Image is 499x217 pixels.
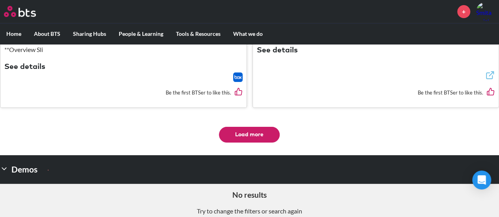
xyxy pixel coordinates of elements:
[233,72,243,82] a: Download file from Box
[227,24,269,44] label: What we do
[112,24,170,44] label: People & Learning
[4,6,36,17] img: BTS Logo
[4,6,50,17] a: Go home
[485,70,495,82] a: External link
[170,24,227,44] label: Tools & Resources
[67,24,112,44] label: Sharing Hubs
[257,82,495,104] div: Be the first BTSer to like this.
[4,45,243,54] p: **Overview Sli
[219,127,280,143] button: Load more
[6,190,493,200] h5: No results
[6,207,493,215] p: Try to change the filters or search again
[28,24,67,44] label: About BTS
[233,72,243,82] img: Box logo
[257,45,298,56] button: See details
[476,2,495,21] img: Smita Vaish
[4,62,45,72] button: See details
[472,171,491,189] div: Open Intercom Messenger
[476,2,495,21] a: Profile
[457,5,470,18] a: +
[4,82,243,104] div: Be the first BTSer to like this.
